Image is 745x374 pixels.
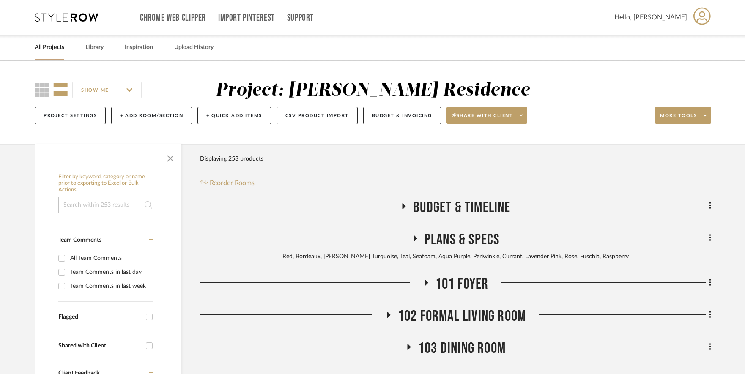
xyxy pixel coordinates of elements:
[287,14,314,22] a: Support
[363,107,441,124] button: Budget & Invoicing
[58,314,142,321] div: Flagged
[398,307,526,325] span: 102 Formal Living Room
[452,112,513,125] span: Share with client
[197,107,271,124] button: + Quick Add Items
[655,107,711,124] button: More tools
[216,82,530,99] div: Project: [PERSON_NAME] Residence
[413,199,510,217] span: Budget & Timeline
[425,231,500,249] span: Plans & Specs
[660,112,697,125] span: More tools
[200,178,255,188] button: Reorder Rooms
[58,197,157,213] input: Search within 253 results
[58,174,157,194] h6: Filter by keyword, category or name prior to exporting to Excel or Bulk Actions
[35,42,64,53] a: All Projects
[435,275,489,293] span: 101 Foyer
[446,107,528,124] button: Share with client
[418,339,506,358] span: 103 Dining Room
[614,12,687,22] span: Hello, [PERSON_NAME]
[70,251,151,265] div: All Team Comments
[200,150,263,167] div: Displaying 253 products
[35,107,106,124] button: Project Settings
[140,14,206,22] a: Chrome Web Clipper
[58,237,101,243] span: Team Comments
[200,252,711,262] div: Red, Bordeaux, [PERSON_NAME] Turquoise, Teal, Seafoam, Aqua Purple, Periwinkle, Currant, Lavender...
[70,279,151,293] div: Team Comments in last week
[174,42,214,53] a: Upload History
[85,42,104,53] a: Library
[210,178,255,188] span: Reorder Rooms
[58,342,142,349] div: Shared with Client
[162,148,179,165] button: Close
[218,14,275,22] a: Import Pinterest
[111,107,192,124] button: + Add Room/Section
[125,42,153,53] a: Inspiration
[70,265,151,279] div: Team Comments in last day
[277,107,358,124] button: CSV Product Import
